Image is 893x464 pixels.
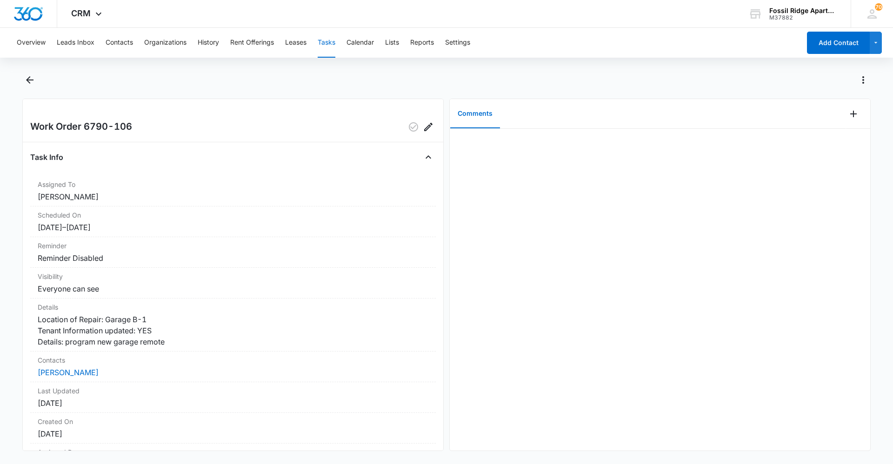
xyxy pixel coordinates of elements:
[38,428,428,439] dd: [DATE]
[30,298,436,351] div: DetailsLocation of Repair: Garage B-1 Tenant Information updated: YES Details: program new garage...
[106,28,133,58] button: Contacts
[856,73,871,87] button: Actions
[198,28,219,58] button: History
[38,417,428,426] dt: Created On
[38,386,428,396] dt: Last Updated
[38,191,428,202] dd: [PERSON_NAME]
[30,119,132,134] h2: Work Order 6790-106
[38,241,428,251] dt: Reminder
[30,268,436,298] div: VisibilityEveryone can see
[38,179,428,189] dt: Assigned To
[410,28,434,58] button: Reports
[30,152,63,163] h4: Task Info
[38,398,428,409] dd: [DATE]
[38,222,428,233] dd: [DATE] – [DATE]
[445,28,470,58] button: Settings
[385,28,399,58] button: Lists
[30,351,436,382] div: Contacts[PERSON_NAME]
[875,3,882,11] span: 70
[347,28,374,58] button: Calendar
[30,237,436,268] div: ReminderReminder Disabled
[144,28,187,58] button: Organizations
[57,28,94,58] button: Leads Inbox
[38,314,428,347] dd: Location of Repair: Garage B-1 Tenant Information updated: YES Details: program new garage remote
[30,382,436,413] div: Last Updated[DATE]
[769,14,837,21] div: account id
[38,283,428,294] dd: Everyone can see
[421,119,436,134] button: Edit
[38,355,428,365] dt: Contacts
[421,150,436,165] button: Close
[450,99,500,128] button: Comments
[71,8,91,18] span: CRM
[846,106,861,121] button: Add Comment
[38,210,428,220] dt: Scheduled On
[807,32,870,54] button: Add Contact
[17,28,46,58] button: Overview
[30,206,436,237] div: Scheduled On[DATE]–[DATE]
[38,368,99,377] a: [PERSON_NAME]
[230,28,274,58] button: Rent Offerings
[38,252,428,264] dd: Reminder Disabled
[38,272,428,281] dt: Visibility
[38,447,428,457] dt: Assigned By
[38,302,428,312] dt: Details
[22,73,37,87] button: Back
[30,176,436,206] div: Assigned To[PERSON_NAME]
[769,7,837,14] div: account name
[318,28,335,58] button: Tasks
[285,28,307,58] button: Leases
[875,3,882,11] div: notifications count
[30,413,436,444] div: Created On[DATE]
